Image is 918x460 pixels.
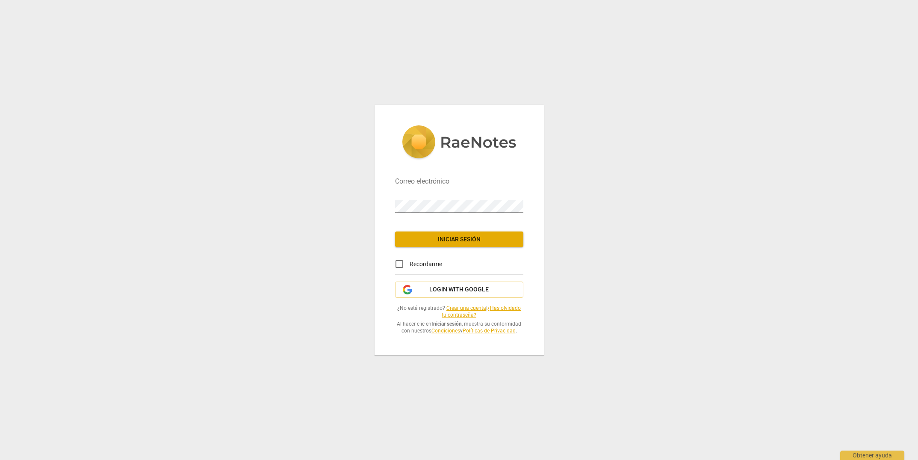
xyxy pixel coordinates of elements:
[431,328,460,334] a: Condiciones
[410,260,442,269] span: Recordarme
[395,282,523,298] button: Login with Google
[446,305,486,311] a: Crear una cuenta
[402,125,517,160] img: 5ac2273c67554f335776073100b6d88f.svg
[429,285,489,294] span: Login with Google
[840,451,904,460] div: Obtener ayuda
[431,321,462,327] b: Iniciar sesión
[402,235,517,244] span: Iniciar sesión
[463,328,516,334] a: Políticas de Privacidad
[395,231,523,247] button: Iniciar sesión
[395,305,523,319] span: ¿No está registrado? |
[442,305,521,318] a: ¿Has olvidado tu contraseña?
[395,321,523,335] span: Al hacer clic en , muestra su conformidad con nuestros y .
